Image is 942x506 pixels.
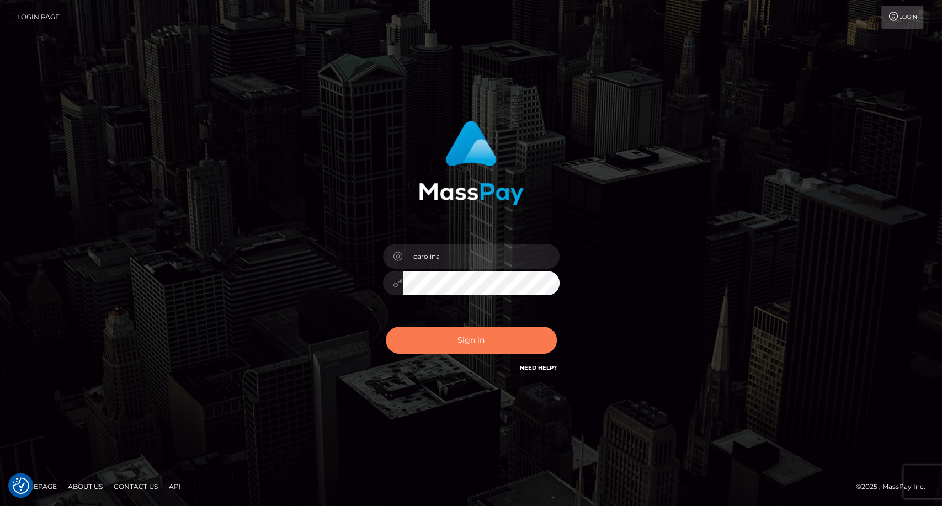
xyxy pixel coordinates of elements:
a: Contact Us [109,478,162,495]
a: Login Page [17,6,60,29]
input: Username... [403,244,560,269]
a: Homepage [12,478,61,495]
a: About Us [63,478,107,495]
a: Need Help? [520,364,557,371]
img: Revisit consent button [13,477,29,494]
div: © 2025 , MassPay Inc. [856,481,934,493]
a: Login [881,6,923,29]
button: Sign in [386,327,557,354]
a: API [164,478,185,495]
img: MassPay Login [419,121,524,205]
button: Consent Preferences [13,477,29,494]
